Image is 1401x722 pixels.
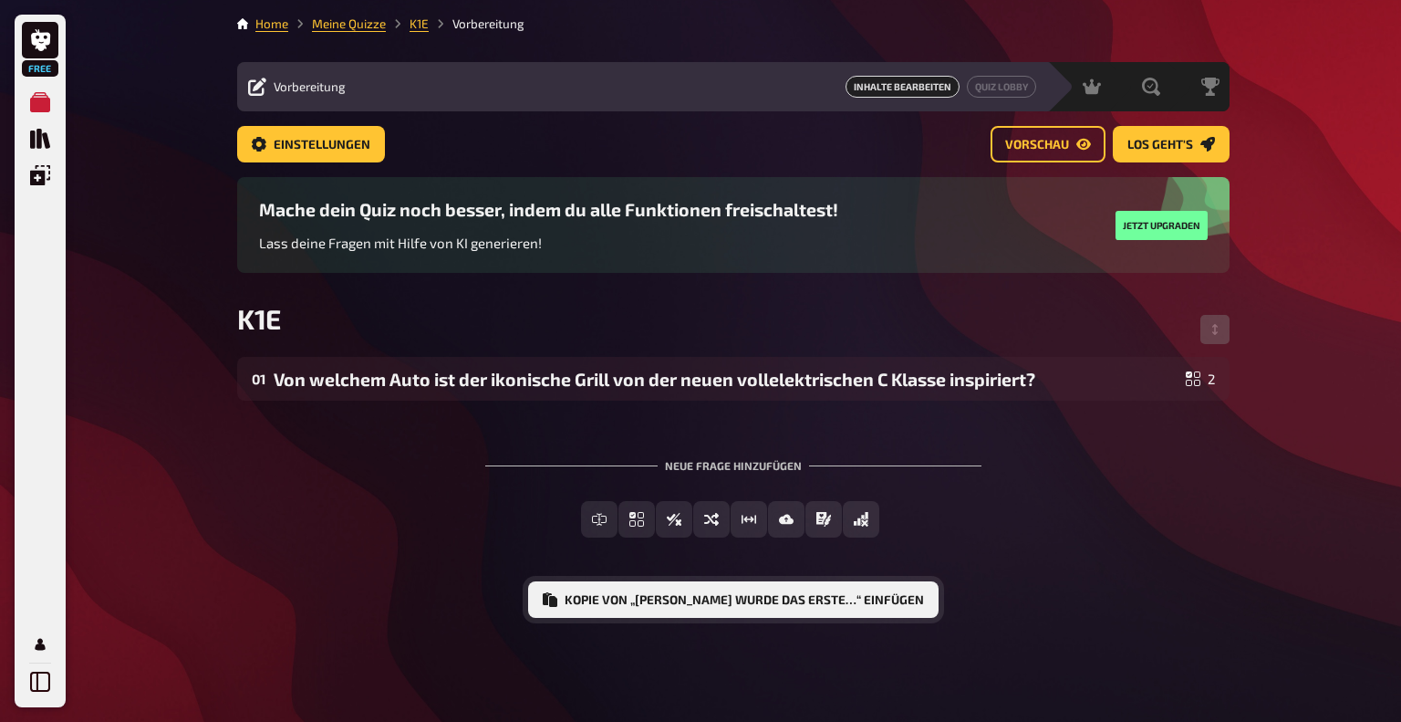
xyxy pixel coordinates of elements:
button: Kopie von „Wann wurde das erste…“ einfügen [528,581,939,618]
button: Reihenfolge anpassen [1200,315,1230,344]
div: 2 [1186,371,1215,386]
li: Vorbereitung [429,15,524,33]
button: Jetzt upgraden [1116,211,1208,240]
div: Von welchem Auto ist der ikonische Grill von der neuen vollelektrischen C Klasse inspiriert? [274,369,1178,390]
a: Inhalte Bearbeiten [846,76,960,98]
button: Wahr / Falsch [656,501,692,538]
a: Meine Quizze [312,16,386,31]
button: Einstellungen [237,126,385,162]
div: Neue Frage hinzufügen [485,430,981,487]
h3: Mache dein Quiz noch besser, indem du alle Funktionen freischaltest! [259,199,838,220]
span: Lass deine Fragen mit Hilfe von KI generieren! [259,235,542,251]
a: Meine Quizze [22,84,58,120]
button: Einfachauswahl [618,501,655,538]
a: Home [255,16,288,31]
a: Quiz Sammlung [22,120,58,157]
button: Schätzfrage [731,501,767,538]
button: Vorschau [991,126,1105,162]
button: Freitext Eingabe [581,501,617,538]
li: Meine Quizze [288,15,386,33]
a: Profil [22,626,58,663]
button: Quiz Lobby [967,76,1036,98]
button: Sortierfrage [693,501,730,538]
span: K1E [237,302,281,335]
span: Vorbereitung [274,79,346,94]
span: Vorschau [1005,139,1069,152]
li: K1E [386,15,429,33]
a: K1E [410,16,429,31]
button: Offline Frage [843,501,879,538]
li: Home [255,15,288,33]
button: Prosa (Langtext) [805,501,842,538]
button: Bild-Antwort [768,501,804,538]
span: Los geht's [1127,139,1193,152]
span: Einstellungen [274,139,370,152]
div: 01 [252,371,266,387]
a: Einblendungen [22,157,58,194]
span: Free [24,63,57,74]
button: Los geht's [1113,126,1230,162]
